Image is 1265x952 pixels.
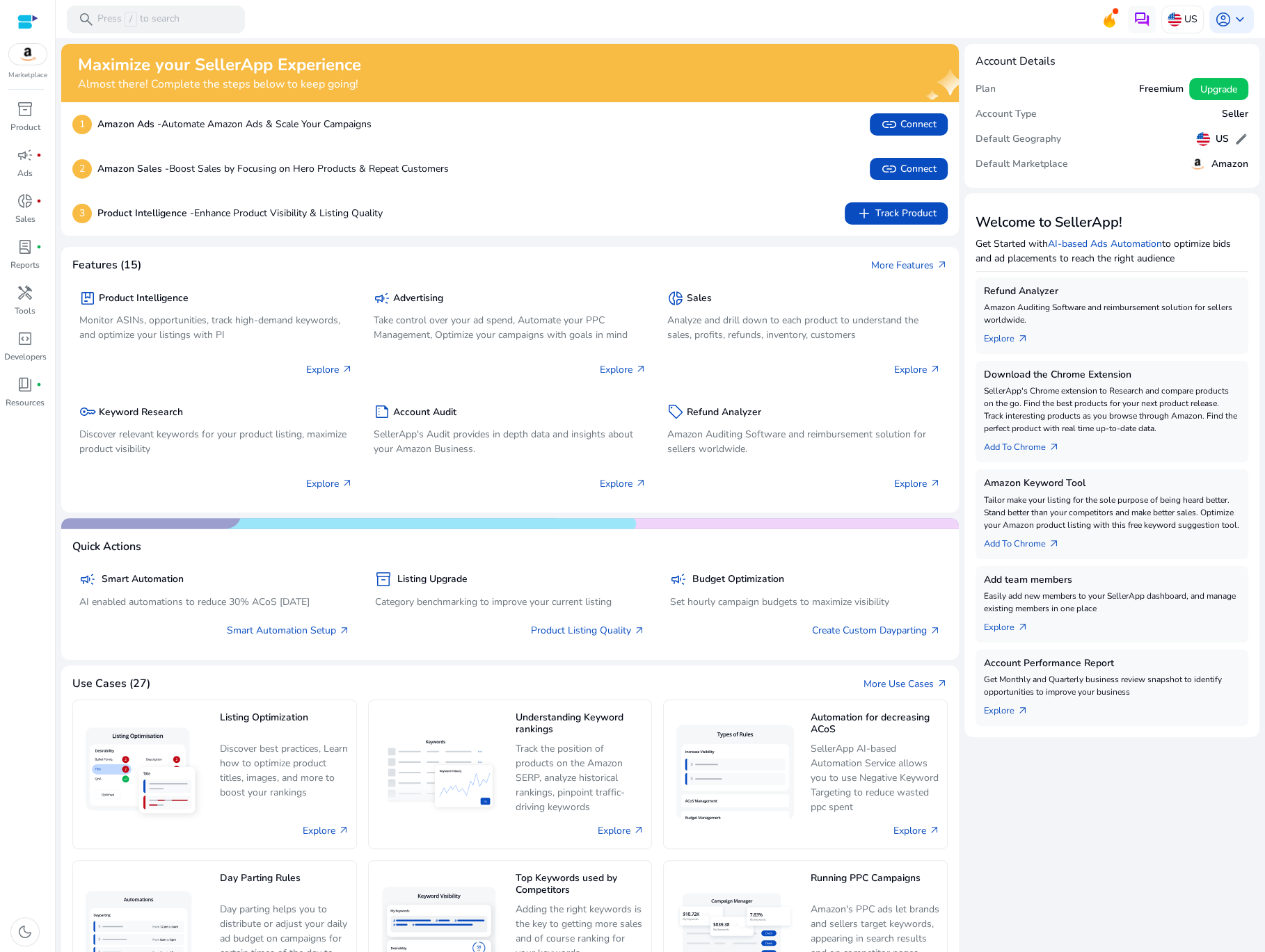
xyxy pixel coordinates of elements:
[984,673,1241,698] p: Get Monthly and Quarterly business review snapshot to identify opportunities to improve your busi...
[72,677,150,691] h4: Use Cases (27)
[1200,82,1237,97] span: Upgrade
[79,595,350,609] p: AI enabled automations to reduce 30% ACoS [DATE]
[811,741,939,814] p: SellerApp AI-based Automation Service allows you to use Negative Keyword Targeting to reduce wast...
[984,574,1241,586] h5: Add team members
[99,293,189,305] h5: Product Intelligence
[375,595,646,609] p: Category benchmarking to improve your current listing
[374,403,390,420] span: summarize
[984,478,1241,490] h5: Amazon Keyword Tool
[8,70,47,81] p: Marketplace
[303,823,349,838] a: Explore
[72,204,92,223] p: 3
[687,293,712,305] h5: Sales
[36,198,42,204] span: fiber_manual_record
[893,823,940,838] a: Explore
[17,193,33,209] span: donut_small
[667,290,684,307] span: donut_small
[670,595,941,609] p: Set hourly campaign budgets to maximize visibility
[306,362,353,377] p: Explore
[976,236,1249,266] p: Get Started with to optimize bids and ad placements to reach the right audience
[374,313,647,342] p: Take control over your ad spend, Automate your PPC Management, Optimize your campaigns with goals...
[687,407,761,419] h5: Refund Analyzer
[97,161,449,176] p: Boost Sales by Focusing on Hero Products & Repeat Customers
[667,427,941,456] p: Amazon Auditing Software and reimbursement solution for sellers worldwide.
[393,293,443,305] h5: Advertising
[72,259,141,272] h4: Features (15)
[1189,156,1206,172] img: amazon.svg
[17,376,33,393] span: book_4
[79,571,96,588] span: campaign
[97,117,372,131] p: Automate Amazon Ads & Scale Your Campaigns
[97,206,383,220] p: Enhance Product Visibility & Listing Quality
[984,590,1241,615] p: Easily add new members to your SellerApp dashboard, and manage existing members in one place
[1017,622,1028,633] span: arrow_outward
[667,313,941,342] p: Analyze and drill down to each product to understand the sales, profits, refunds, inventory, cust...
[342,364,353,375] span: arrow_outward
[1211,159,1248,170] h5: Amazon
[635,364,646,375] span: arrow_outward
[1232,11,1248,28] span: keyboard_arrow_down
[80,722,209,827] img: Listing Optimization
[125,12,137,27] span: /
[342,478,353,489] span: arrow_outward
[78,11,95,28] span: search
[976,83,996,95] h5: Plan
[1017,333,1028,344] span: arrow_outward
[97,162,169,175] b: Amazon Sales -
[9,44,47,65] img: amazon.svg
[516,712,644,736] h5: Understanding Keyword rankings
[984,301,1241,326] p: Amazon Auditing Software and reimbursement solution for sellers worldwide.
[102,574,184,586] h5: Smart Automation
[339,625,350,636] span: arrow_outward
[1234,132,1248,146] span: edit
[881,161,937,177] span: Connect
[97,118,161,131] b: Amazon Ads -
[871,258,948,273] a: More Featuresarrow_outward
[78,55,361,75] h2: Maximize your SellerApp Experience
[17,167,33,179] p: Ads
[531,623,645,638] a: Product Listing Quality
[15,213,35,225] p: Sales
[811,873,939,897] h5: Running PPC Campaigns
[845,202,948,225] button: addTrack Product
[671,719,799,829] img: Automation for decreasing ACoS
[97,207,194,220] b: Product Intelligence -
[598,823,644,838] a: Explore
[99,407,183,419] h5: Keyword Research
[976,55,1056,68] h4: Account Details
[881,116,898,133] span: link
[17,239,33,255] span: lab_profile
[1196,132,1210,146] img: us.svg
[811,712,939,736] h5: Automation for decreasing ACoS
[79,313,353,342] p: Monitor ASINs, opportunities, track high-demand keywords, and optimize your listings with PI
[220,873,349,897] h5: Day Parting Rules
[984,286,1241,298] h5: Refund Analyzer
[984,615,1040,634] a: Explorearrow_outward
[670,571,687,588] span: campaign
[374,290,390,307] span: campaign
[376,729,504,819] img: Understanding Keyword rankings
[856,205,937,222] span: Track Product
[929,825,940,836] span: arrow_outward
[393,407,456,419] h5: Account Audit
[15,305,35,317] p: Tools
[600,362,646,377] p: Explore
[976,108,1037,120] h5: Account Type
[97,12,180,27] p: Press to search
[1168,13,1182,26] img: us.svg
[375,571,392,588] span: inventory_2
[10,121,40,134] p: Product
[1049,538,1060,549] span: arrow_outward
[1017,705,1028,716] span: arrow_outward
[870,113,948,136] button: linkConnect
[79,290,96,307] span: package
[36,152,42,158] span: fiber_manual_record
[220,741,349,800] p: Discover best practices, Learn how to optimize product titles, images, and more to boost your ran...
[870,158,948,180] button: linkConnect
[856,205,873,222] span: add
[17,330,33,347] span: code_blocks
[984,435,1071,454] a: Add To Chrome
[36,244,42,250] span: fiber_manual_record
[692,574,784,586] h5: Budget Optimization
[976,134,1061,145] h5: Default Geography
